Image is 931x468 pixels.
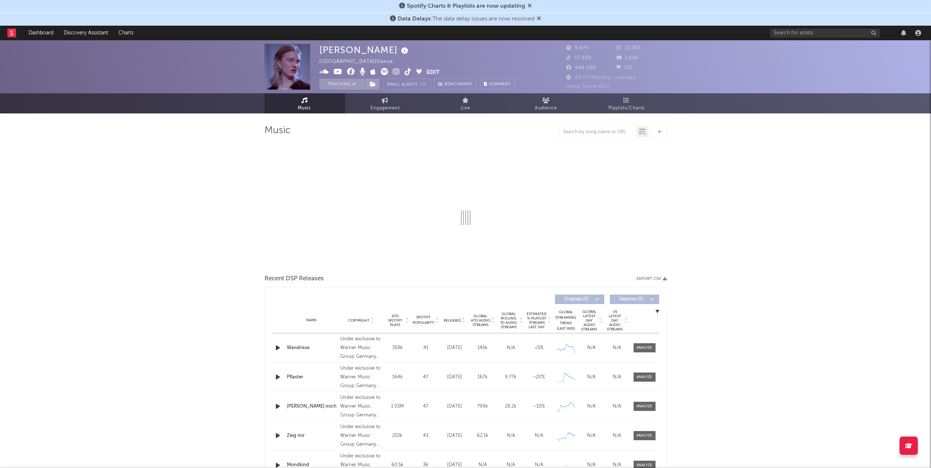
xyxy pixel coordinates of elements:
div: Under exclusive to Warner Music Group Germany Holding GmbH, © 2025 [PERSON_NAME] [340,423,382,449]
div: 167k [470,374,495,381]
div: 359k [386,344,409,352]
div: 1.03M [386,403,409,410]
span: Engagement [371,104,400,113]
div: [DATE] [442,403,467,410]
div: ~ 20 % [527,374,551,381]
div: 210k [386,432,409,439]
div: Global Streaming Trend (Last 60D) [555,310,577,332]
div: N/A [581,374,602,381]
div: 28.2k [499,403,523,410]
input: Search for artists [770,29,880,38]
button: Export CSV [637,277,667,281]
div: 43 [413,432,439,439]
div: Under exclusive to Warner Music Group Germany Holding GmbH, © 2025 [PERSON_NAME] [340,393,382,420]
a: Charts [113,26,139,40]
div: 9.77k [499,374,523,381]
div: 799k [470,403,495,410]
div: [DATE] [442,432,467,439]
div: N/A [581,403,602,410]
a: Wandrisse [287,344,337,352]
a: Live [425,93,506,113]
span: ATD Spotify Plays [386,314,405,327]
span: Estimated % Playlist Streams Last Day [527,312,547,329]
span: Global ATD Audio Streams [470,314,491,327]
div: N/A [581,432,602,439]
div: 62.1k [470,432,495,439]
a: Discovery Assistant [59,26,113,40]
span: 446.000 [566,65,596,70]
a: Audience [506,93,586,113]
div: Under exclusive to Warner Music Group Germany Holding GmbH, © 2025 [PERSON_NAME] [340,364,382,390]
div: Under exclusive to Warner Music Group Germany Holding GmbH, © 2025 [PERSON_NAME] [340,335,382,361]
a: Pflaster [287,374,337,381]
span: Spotify Charts & Playlists are now updating [407,3,525,9]
div: <5% [527,344,551,352]
a: Zeig mir [287,432,337,439]
span: Released [444,318,461,323]
div: ~ 10 % [527,403,551,410]
span: Dismiss [528,3,532,9]
div: 47 [413,403,439,410]
button: Tracking [319,79,365,90]
span: Global Rolling 7D Audio Streams [499,312,519,329]
button: Email AlertsOn [383,79,431,90]
a: Music [264,93,345,113]
div: 145k [470,344,495,352]
span: Summary [489,82,511,86]
div: N/A [581,344,602,352]
div: [DATE] [442,344,467,352]
em: On [420,83,427,87]
div: N/A [606,344,628,352]
a: Dashboard [23,26,59,40]
span: Global Latest Day Audio Streams [581,310,598,332]
span: Originals ( 5 ) [560,297,593,302]
div: N/A [499,344,523,352]
button: Features(0) [610,295,659,304]
span: 9.674 [566,46,589,50]
div: [PERSON_NAME] [319,44,410,56]
a: Engagement [345,93,425,113]
button: Summary [480,79,515,90]
input: Search by song name or URL [559,129,637,135]
span: 1.620 [616,56,638,60]
span: 13.353 [616,46,641,50]
span: Music [298,104,311,113]
div: N/A [527,432,551,439]
span: Benchmark [444,80,472,89]
span: Playlists/Charts [608,104,645,113]
div: N/A [606,432,628,439]
span: Copyright [348,318,369,323]
span: Features ( 0 ) [615,297,648,302]
a: [PERSON_NAME] mich [287,403,337,410]
div: N/A [606,403,628,410]
span: 17.800 [566,56,592,60]
div: [DATE] [442,374,467,381]
span: Spotify Popularity [413,315,434,326]
div: 47 [413,374,439,381]
button: Originals(5) [555,295,604,304]
div: 164k [386,374,409,381]
div: 41 [413,344,439,352]
button: Edit [427,68,440,77]
span: Recent DSP Releases [264,274,324,283]
span: Audience [535,104,557,113]
a: Playlists/Charts [586,93,667,113]
div: N/A [606,374,628,381]
span: 217 [616,65,633,70]
div: Name [287,318,337,323]
span: Jump Score: 83.0 [566,84,609,89]
span: : The data delay issues are now resolved [398,16,534,22]
span: Dismiss [537,16,541,22]
div: N/A [499,432,523,439]
span: Data Delays [398,16,431,22]
a: Benchmark [434,79,476,90]
span: US Latest Day Audio Streams [606,310,624,332]
div: [GEOGRAPHIC_DATA] | Dance [319,57,401,66]
span: Live [461,104,470,113]
span: 99.577 Monthly Listeners [566,75,636,80]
